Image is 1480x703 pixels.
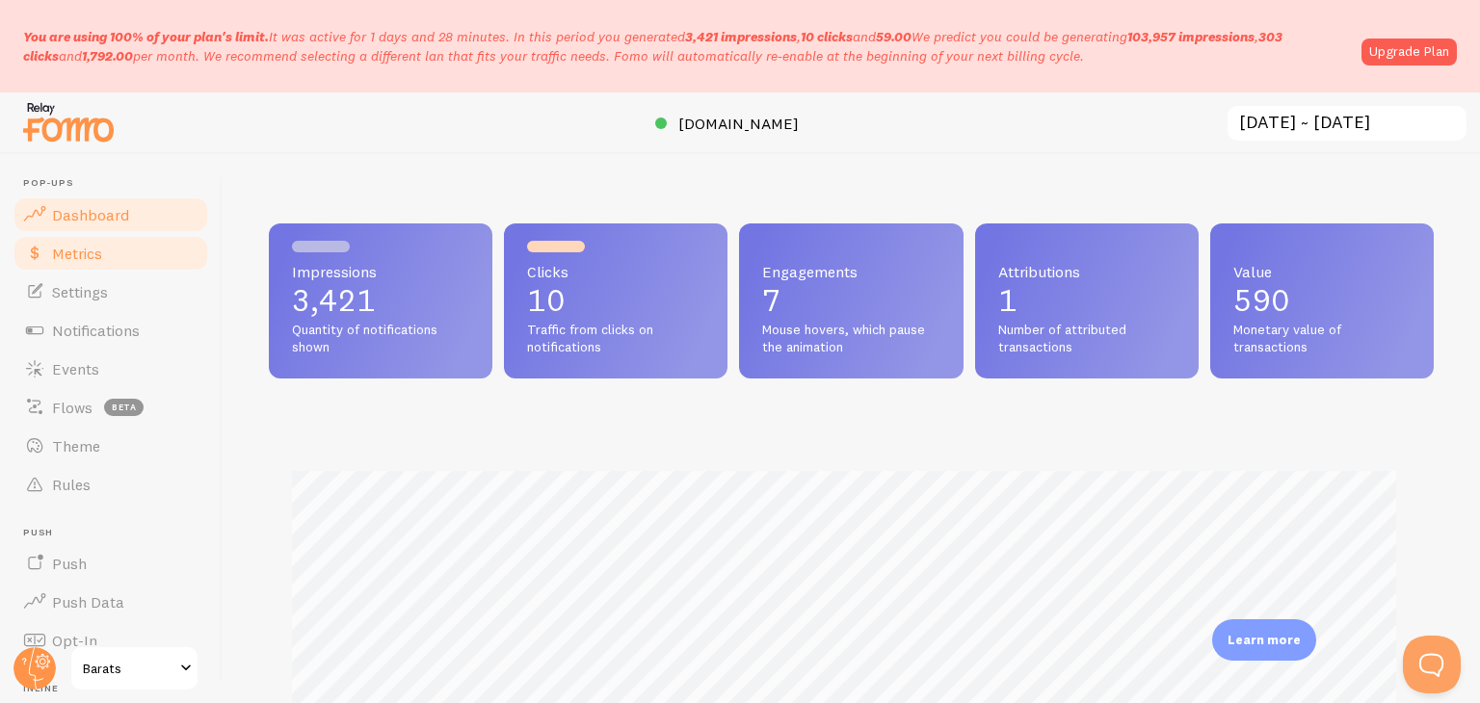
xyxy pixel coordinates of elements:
b: 103,957 impressions [1127,28,1255,45]
span: Traffic from clicks on notifications [527,322,704,355]
p: It was active for 1 days and 28 minutes. In this period you generated We predict you could be gen... [23,27,1350,65]
span: Impressions [292,264,469,279]
div: Learn more [1212,619,1316,661]
a: Events [12,350,210,388]
p: 1 [998,285,1176,316]
a: Dashboard [12,195,210,234]
span: Push [23,527,210,539]
b: 3,421 impressions [685,28,797,45]
span: Notifications [52,321,140,340]
span: Engagements [762,264,939,279]
span: You are using 100% of your plan's limit. [23,28,269,45]
span: Attributions [998,264,1176,279]
p: Learn more [1228,631,1301,649]
a: Rules [12,465,210,504]
span: Clicks [527,264,704,279]
iframe: Help Scout Beacon - Open [1403,636,1461,693]
span: Push Data [52,592,124,612]
span: Barats [83,657,174,680]
span: Quantity of notifications shown [292,322,469,355]
a: Push Data [12,583,210,621]
span: Push [52,554,87,573]
span: Metrics [52,244,102,263]
span: Opt-In [52,631,97,650]
span: Value [1233,264,1411,279]
a: Push [12,544,210,583]
a: Upgrade Plan [1361,39,1457,65]
b: 10 clicks [801,28,853,45]
a: Theme [12,427,210,465]
p: 10 [527,285,704,316]
a: Settings [12,273,210,311]
span: 590 [1233,281,1290,319]
span: Pop-ups [23,177,210,190]
span: Theme [52,436,100,456]
span: Monetary value of transactions [1233,322,1411,355]
span: Events [52,359,99,378]
span: Settings [52,282,108,301]
span: Flows [52,398,92,417]
b: 59.00 [876,28,912,45]
a: Barats [69,645,199,691]
img: fomo-relay-logo-orange.svg [20,97,117,146]
span: Dashboard [52,205,129,224]
span: Number of attributed transactions [998,322,1176,355]
a: Metrics [12,234,210,273]
p: 3,421 [292,285,469,316]
span: Rules [52,475,91,494]
a: Notifications [12,311,210,350]
span: beta [104,399,144,416]
b: 1,792.00 [82,47,133,65]
p: 7 [762,285,939,316]
a: Opt-In [12,621,210,660]
span: Mouse hovers, which pause the animation [762,322,939,355]
a: Flows beta [12,388,210,427]
span: , and [685,28,912,45]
